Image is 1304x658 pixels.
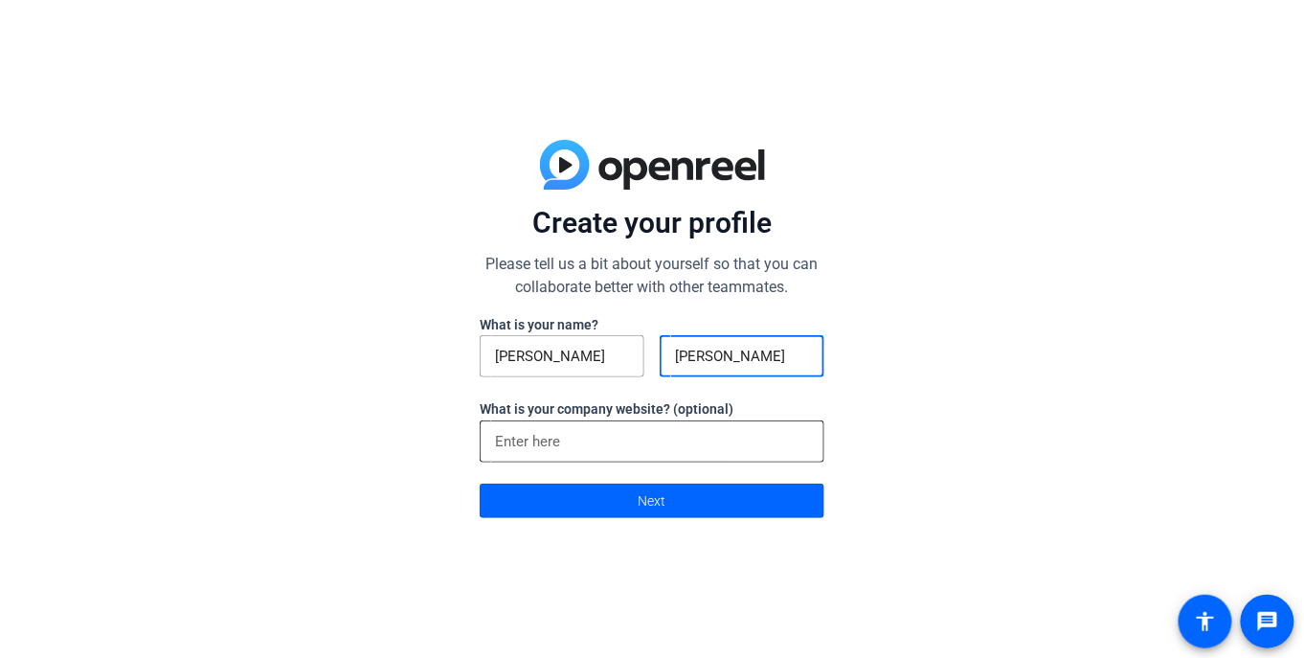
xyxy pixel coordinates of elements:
[495,430,809,453] input: Enter here
[495,345,629,368] input: First Name
[675,345,809,368] input: Last Name
[540,140,765,190] img: blue-gradient.svg
[480,205,824,241] p: Create your profile
[480,401,733,417] label: What is your company website? (optional)
[1194,610,1217,633] mat-icon: accessibility
[480,317,598,332] label: What is your name?
[480,484,824,518] button: Next
[1256,610,1279,633] mat-icon: message
[639,483,666,519] span: Next
[480,253,824,299] p: Please tell us a bit about yourself so that you can collaborate better with other teammates.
